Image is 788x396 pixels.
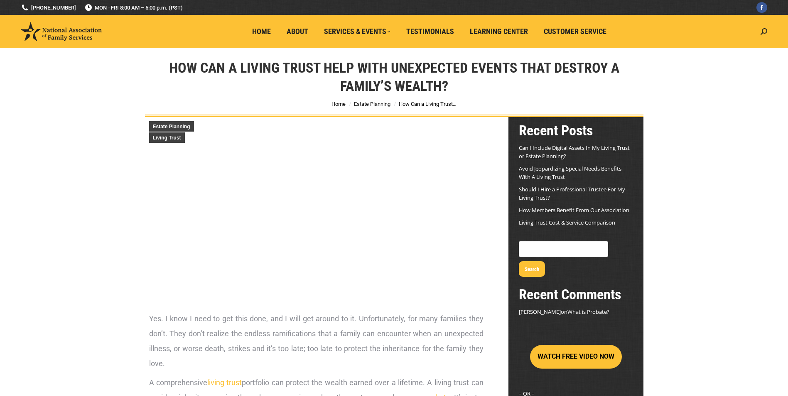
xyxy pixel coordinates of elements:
h1: How Can a Living Trust Help With Unexpected Events That Destroy a Family’s Wealth? [145,59,643,95]
a: Facebook page opens in new window [756,2,767,13]
img: National Association of Family Services [21,22,102,41]
p: Yes. I know I need to get this done, and I will get around to it. Unfortunately, for many familie... [149,311,484,371]
button: WATCH FREE VIDEO NOW [530,345,622,369]
a: Estate Planning [149,121,194,132]
span: Learning Center [470,27,528,36]
a: living trust [207,378,242,387]
a: Living Trust [149,132,185,143]
h2: Recent Comments [519,285,633,303]
span: Home [252,27,271,36]
a: Can I Include Digital Assets In My Living Trust or Estate Planning? [519,144,630,160]
a: Estate Planning [354,101,390,107]
a: Should I Hire a Professional Trustee For My Living Trust? [519,186,625,201]
a: Customer Service [538,24,612,39]
a: How Members Benefit From Our Association [519,206,629,214]
a: [PHONE_NUMBER] [21,4,76,12]
button: Search [519,261,545,277]
a: Testimonials [400,24,460,39]
a: What is Probate? [567,308,609,315]
span: Testimonials [406,27,454,36]
span: How Can a Living Trust… [399,101,457,107]
a: About [281,24,314,39]
a: Avoid Jeopardizing Special Needs Benefits With A Living Trust [519,165,621,181]
span: [PERSON_NAME] [519,308,561,315]
a: Learning Center [464,24,534,39]
a: Living Trust Cost & Service Comparison [519,219,615,226]
h2: Recent Posts [519,121,633,139]
span: Customer Service [544,27,606,36]
span: About [287,27,308,36]
span: Services & Events [324,27,390,36]
span: MON - FRI 8:00 AM – 5:00 p.m. (PST) [84,4,183,12]
a: Home [331,101,346,107]
a: Home [246,24,277,39]
footer: on [519,308,633,316]
a: WATCH FREE VIDEO NOW [530,353,622,360]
